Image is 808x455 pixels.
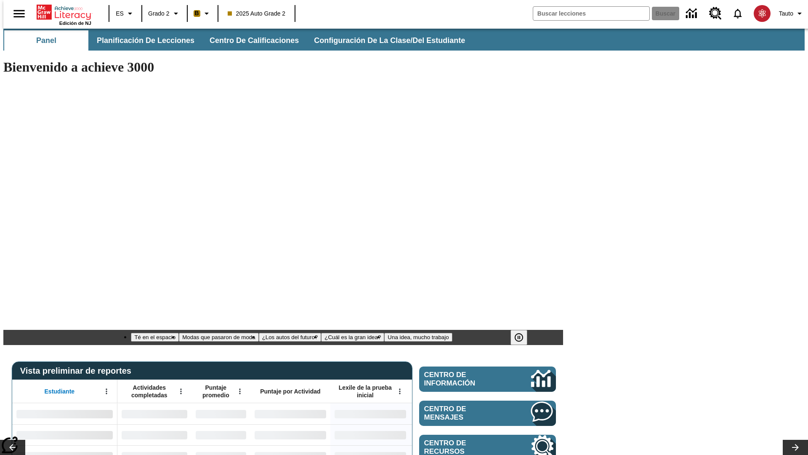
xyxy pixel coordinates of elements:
[148,9,170,18] span: Grado 2
[3,29,805,51] div: Subbarra de navegación
[175,385,187,398] button: Abrir menú
[179,333,258,342] button: Diapositiva 2 Modas que pasaron de moda
[210,36,299,45] span: Centro de calificaciones
[90,30,201,51] button: Planificación de lecciones
[36,36,56,45] span: Panel
[335,384,396,399] span: Lexile de la prueba inicial
[4,30,88,51] button: Panel
[45,388,75,395] span: Estudiante
[195,8,199,19] span: B
[260,388,320,395] span: Puntaje por Actividad
[97,36,194,45] span: Planificación de lecciones
[754,5,771,22] img: avatar image
[419,367,556,392] a: Centro de información
[779,9,793,18] span: Tauto
[145,6,184,21] button: Grado: Grado 2, Elige un grado
[196,384,236,399] span: Puntaje promedio
[37,4,91,21] a: Portada
[59,21,91,26] span: Edición de NJ
[3,59,563,75] h1: Bienvenido a achieve 3000
[131,333,179,342] button: Diapositiva 1 Té en el espacio
[203,30,306,51] button: Centro de calificaciones
[190,6,215,21] button: Boost El color de la clase es anaranjado claro. Cambiar el color de la clase.
[749,3,776,24] button: Escoja un nuevo avatar
[419,401,556,426] a: Centro de mensajes
[122,384,177,399] span: Actividades completadas
[100,385,113,398] button: Abrir menú
[681,2,704,25] a: Centro de información
[424,371,503,388] span: Centro de información
[259,333,322,342] button: Diapositiva 3 ¿Los autos del futuro?
[37,3,91,26] div: Portada
[191,424,250,445] div: Sin datos,
[321,333,384,342] button: Diapositiva 4 ¿Cuál es la gran idea?
[393,385,406,398] button: Abrir menú
[533,7,649,20] input: Buscar campo
[117,424,191,445] div: Sin datos,
[424,405,506,422] span: Centro de mensajes
[384,333,452,342] button: Diapositiva 5 Una idea, mucho trabajo
[116,9,124,18] span: ES
[7,1,32,26] button: Abrir el menú lateral
[510,330,527,345] button: Pausar
[704,2,727,25] a: Centro de recursos, Se abrirá en una pestaña nueva.
[314,36,465,45] span: Configuración de la clase/del estudiante
[510,330,536,345] div: Pausar
[191,403,250,424] div: Sin datos,
[228,9,286,18] span: 2025 Auto Grade 2
[307,30,472,51] button: Configuración de la clase/del estudiante
[20,366,136,376] span: Vista preliminar de reportes
[112,6,139,21] button: Lenguaje: ES, Selecciona un idioma
[117,403,191,424] div: Sin datos,
[776,6,808,21] button: Perfil/Configuración
[727,3,749,24] a: Notificaciones
[3,30,473,51] div: Subbarra de navegación
[783,440,808,455] button: Carrusel de lecciones, seguir
[234,385,246,398] button: Abrir menú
